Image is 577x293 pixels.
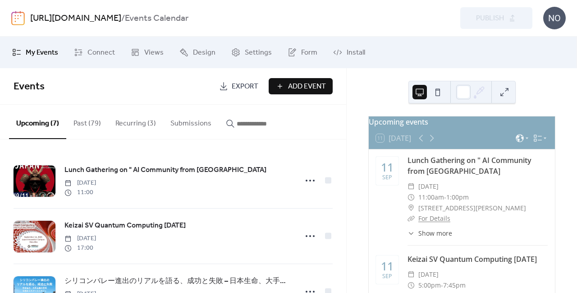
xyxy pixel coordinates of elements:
span: Design [193,47,215,58]
a: [URL][DOMAIN_NAME] [30,10,121,27]
a: Install [326,40,372,65]
button: Recurring (3) [108,105,163,138]
span: Add Event [288,81,326,92]
span: [STREET_ADDRESS][PERSON_NAME] [418,203,526,214]
a: Settings [224,40,279,65]
div: ​ [408,192,415,203]
a: Lunch Gathering on " AI Community from [GEOGRAPHIC_DATA] [408,155,531,176]
span: Views [144,47,164,58]
span: Form [301,47,317,58]
span: 11:00 [64,188,96,197]
a: Connect [67,40,122,65]
b: Events Calendar [125,10,188,27]
span: 5:00pm [418,280,441,291]
div: Upcoming events [369,116,555,127]
a: Form [281,40,324,65]
div: ​ [408,203,415,214]
span: Connect [87,47,115,58]
span: Settings [245,47,272,58]
a: My Events [5,40,65,65]
div: NO [543,7,566,29]
span: 7:45pm [443,280,466,291]
span: [DATE] [64,178,96,188]
span: 11:00am [418,192,444,203]
span: シリコンバレー進出のリアルを語る、成功と失敗 – 日本生命、大手企業の実例を踏まえたケーススタディ [64,276,292,287]
a: Keizai SV Quantum Computing [DATE] [408,254,537,264]
div: ​ [408,269,415,280]
span: 1:00pm [446,192,469,203]
div: ​ [408,181,415,192]
button: Past (79) [66,105,108,138]
span: [DATE] [418,181,439,192]
span: - [441,280,443,291]
a: Lunch Gathering on " AI Community from [GEOGRAPHIC_DATA] [64,164,266,176]
span: My Events [26,47,58,58]
div: 11 [381,162,394,173]
div: 11 [381,260,394,272]
img: logo [11,11,25,25]
span: Events [14,77,45,97]
span: - [444,192,446,203]
button: Add Event [269,78,333,94]
a: Export [212,78,265,94]
div: Sep [382,175,392,181]
span: 17:00 [64,243,96,253]
button: Submissions [163,105,219,138]
div: Sep [382,274,392,279]
a: Keizai SV Quantum Computing [DATE] [64,220,186,232]
span: Show more [418,228,452,238]
b: / [121,10,125,27]
a: Views [124,40,170,65]
div: ​ [408,213,415,224]
a: Design [173,40,222,65]
button: Upcoming (7) [9,105,66,139]
a: シリコンバレー進出のリアルを語る、成功と失敗 – 日本生命、大手企業の実例を踏まえたケーススタディ [64,275,292,287]
div: ​ [408,280,415,291]
span: Install [347,47,365,58]
button: ​Show more [408,228,452,238]
div: ​ [408,228,415,238]
span: Export [232,81,258,92]
a: For Details [418,214,450,223]
span: Lunch Gathering on " AI Community from [GEOGRAPHIC_DATA] [64,165,266,176]
span: [DATE] [418,269,439,280]
span: [DATE] [64,234,96,243]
